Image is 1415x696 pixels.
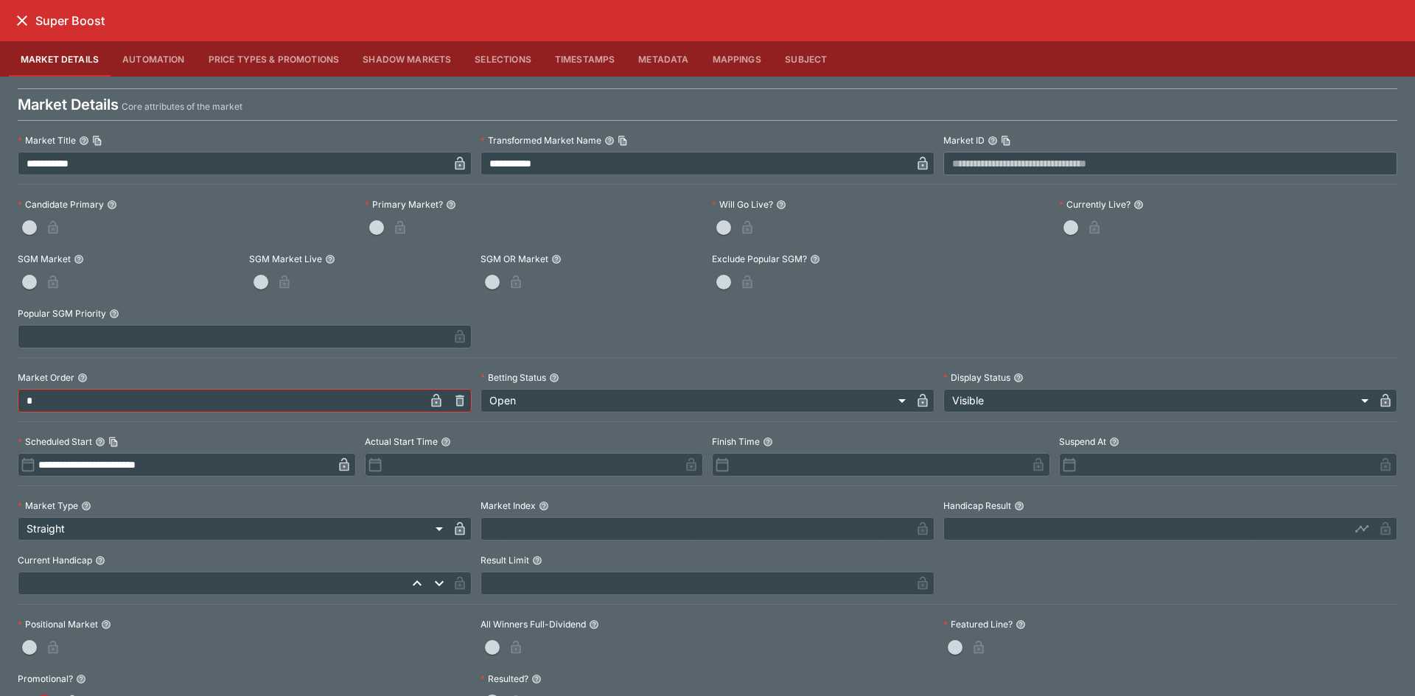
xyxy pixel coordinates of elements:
button: Shadow Markets [351,41,463,77]
button: Mappings [701,41,773,77]
p: Will Go Live? [712,198,773,211]
p: Finish Time [712,435,760,448]
p: Exclude Popular SGM? [712,253,807,265]
p: Currently Live? [1059,198,1131,211]
div: Open [481,389,911,412]
button: Selections [463,41,543,77]
button: SGM OR Market [551,254,562,264]
p: Positional Market [18,618,98,630]
button: Currently Live? [1133,200,1144,210]
p: Popular SGM Priority [18,307,106,320]
p: Market Title [18,134,76,147]
button: Subject [773,41,839,77]
button: close [9,7,35,34]
button: Price Types & Promotions [197,41,352,77]
p: Handicap Result [943,499,1011,512]
button: SGM Market Live [325,254,335,264]
button: Market TitleCopy To Clipboard [79,136,89,146]
p: Promotional? [18,672,73,685]
button: Resulted? [531,674,542,684]
button: Metadata [626,41,700,77]
p: Betting Status [481,371,546,384]
button: Copy To Clipboard [618,136,628,146]
p: Current Handicap [18,554,92,566]
button: Will Go Live? [776,200,786,210]
button: Market Index [539,501,549,511]
button: Exclude Popular SGM? [810,254,820,264]
button: Handicap Result [1014,501,1024,511]
button: Finish Time [763,437,773,447]
button: Betting Status [549,373,559,383]
p: Market Index [481,499,536,512]
p: Actual Start Time [365,435,438,448]
button: Display Status [1013,373,1024,383]
p: SGM Market Live [249,253,322,265]
p: All Winners Full-Dividend [481,618,586,630]
p: Market ID [943,134,985,147]
button: Positional Market [101,619,111,630]
button: Transformed Market NameCopy To Clipboard [604,136,615,146]
p: Resulted? [481,672,528,685]
p: Market Order [18,371,74,384]
button: Promotional? [76,674,86,684]
button: Suspend At [1109,437,1119,447]
h6: Super Boost [35,13,105,29]
button: Market Details [9,41,111,77]
div: Visible [943,389,1374,412]
button: Timestamps [543,41,627,77]
button: Market Type [81,501,91,511]
p: Featured Line? [943,618,1013,630]
button: Copy To Clipboard [92,136,102,146]
button: Market IDCopy To Clipboard [988,136,998,146]
p: Primary Market? [365,198,443,211]
button: Copy To Clipboard [108,437,119,447]
p: SGM OR Market [481,253,548,265]
p: Candidate Primary [18,198,104,211]
p: Suspend At [1059,435,1106,448]
p: Display Status [943,371,1010,384]
button: Market Order [77,373,88,383]
button: Popular SGM Priority [109,309,119,319]
button: SGM Market [74,254,84,264]
button: Actual Start Time [441,437,451,447]
h4: Market Details [18,95,119,114]
button: Automation [111,41,197,77]
button: All Winners Full-Dividend [589,619,599,630]
button: Copy To Clipboard [1001,136,1011,146]
button: Primary Market? [446,200,456,210]
div: Straight [18,517,448,541]
button: Candidate Primary [107,200,117,210]
p: SGM Market [18,253,71,265]
p: Transformed Market Name [481,134,601,147]
button: Featured Line? [1016,619,1026,630]
p: Core attributes of the market [122,99,242,114]
p: Scheduled Start [18,435,92,448]
button: Scheduled StartCopy To Clipboard [95,437,105,447]
p: Result Limit [481,554,529,566]
p: Market Type [18,499,78,512]
button: Current Handicap [95,555,105,566]
button: Result Limit [532,555,542,566]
